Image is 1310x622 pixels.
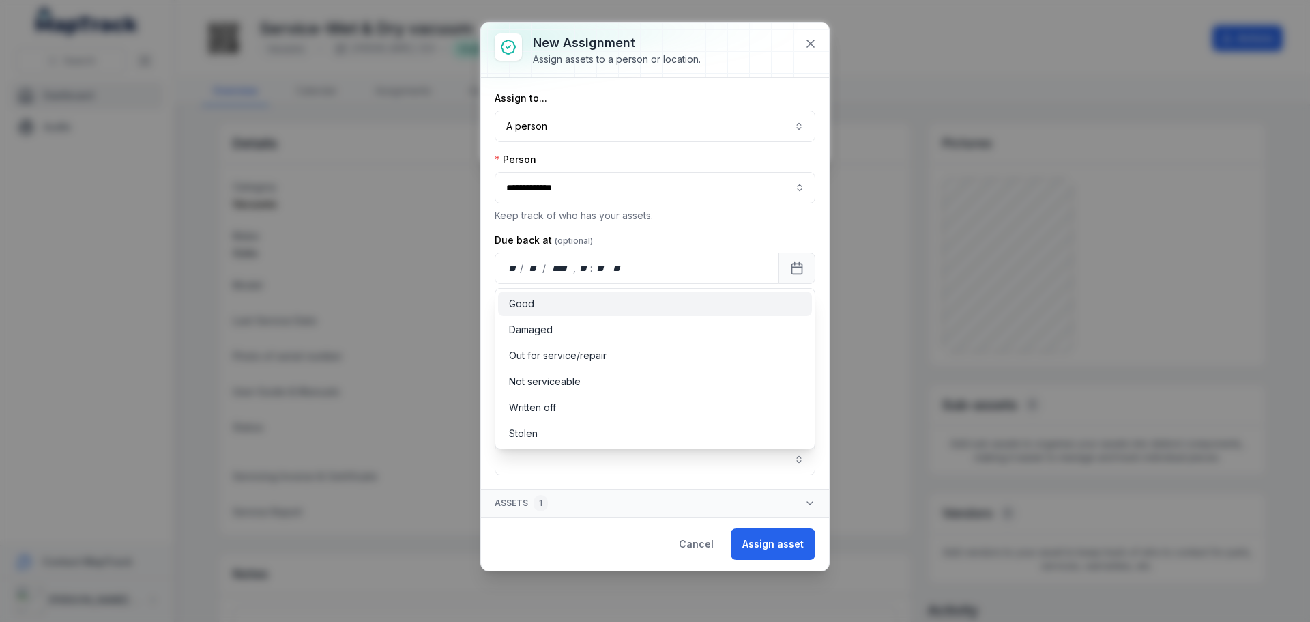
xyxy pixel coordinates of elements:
span: Stolen [509,427,538,440]
span: Damaged [509,323,553,337]
span: Not serviceable [509,375,581,388]
span: Good [509,297,534,311]
span: Written off [509,401,556,414]
span: Out for service/repair [509,349,607,363]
